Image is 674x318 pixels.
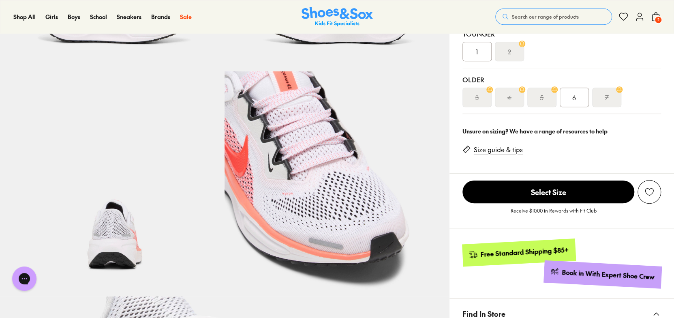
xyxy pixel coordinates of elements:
p: Receive $10.00 in Rewards with Fit Club [511,207,597,221]
img: 7-526717_1 [225,71,449,296]
div: Older [462,75,661,84]
a: Shop All [13,13,36,21]
s: 4 [507,92,511,102]
s: 3 [475,92,479,102]
a: Book in With Expert Shoe Crew [543,260,661,288]
button: Search our range of products [495,9,612,25]
s: 5 [540,92,543,102]
img: SNS_Logo_Responsive.svg [302,7,373,27]
span: 2 [654,16,662,24]
button: Add to Wishlist [638,180,661,204]
s: 7 [605,92,608,102]
div: Book in With Expert Shoe Crew [562,268,655,281]
a: Free Standard Shipping $85+ [462,238,575,266]
div: Unsure on sizing? We have a range of resources to help [462,127,661,135]
s: 2 [508,47,511,56]
iframe: Gorgias live chat messenger [8,264,41,294]
a: Size guide & tips [474,145,523,154]
button: Select Size [462,180,634,204]
a: Sale [180,13,192,21]
span: 1 [476,47,478,56]
a: Girls [45,13,58,21]
span: 6 [572,92,576,102]
a: Brands [151,13,170,21]
button: 2 [651,8,661,26]
div: Free Standard Shipping $85+ [480,245,569,259]
a: Shoes & Sox [302,7,373,27]
div: Younger [462,29,661,39]
a: School [90,13,107,21]
a: Boys [68,13,80,21]
a: Sneakers [117,13,141,21]
span: Search our range of products [512,13,579,20]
